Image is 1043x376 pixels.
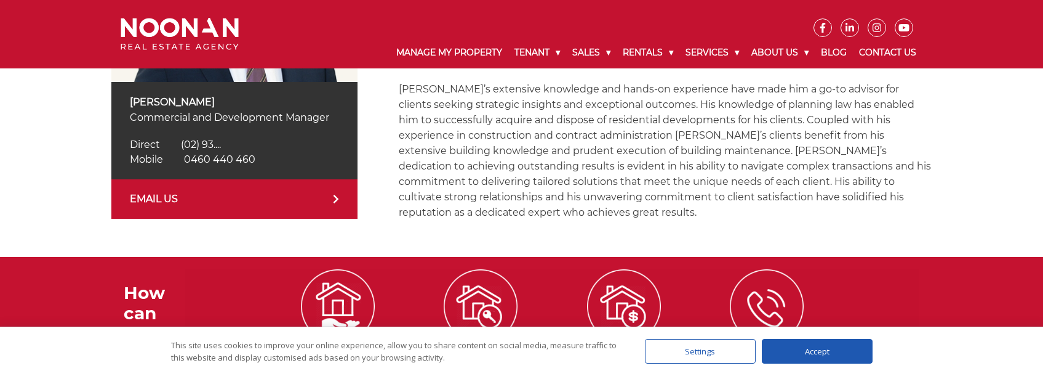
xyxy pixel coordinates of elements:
[679,37,745,68] a: Services
[130,153,255,165] a: Mobile 0460 440 460
[130,110,339,125] p: Commercial and Development Manager
[762,339,873,364] div: Accept
[399,81,932,220] p: [PERSON_NAME]’s extensive knowledge and hands-on experience have made him a go-to advisor for cli...
[301,269,375,343] img: ICONS
[815,37,853,68] a: Blog
[130,139,221,150] a: Click to reveal phone number
[853,37,922,68] a: Contact Us
[587,269,661,343] img: ICONS
[617,37,679,68] a: Rentals
[390,37,508,68] a: Manage My Property
[171,339,620,364] div: This site uses cookies to improve your online experience, allow you to share content on social me...
[121,18,239,51] img: Noonan Real Estate Agency
[130,94,339,110] p: [PERSON_NAME]
[508,37,566,68] a: Tenant
[730,269,804,343] img: ICONS
[130,139,160,150] span: Direct
[444,269,518,343] img: ICONS
[645,339,756,364] div: Settings
[181,139,221,150] span: (02) 93....
[184,153,255,165] span: 0460 440 460
[130,153,163,165] span: Mobile
[111,179,358,219] a: EMAIL US
[124,283,185,366] h3: How can we help?
[745,37,815,68] a: About Us
[566,37,617,68] a: Sales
